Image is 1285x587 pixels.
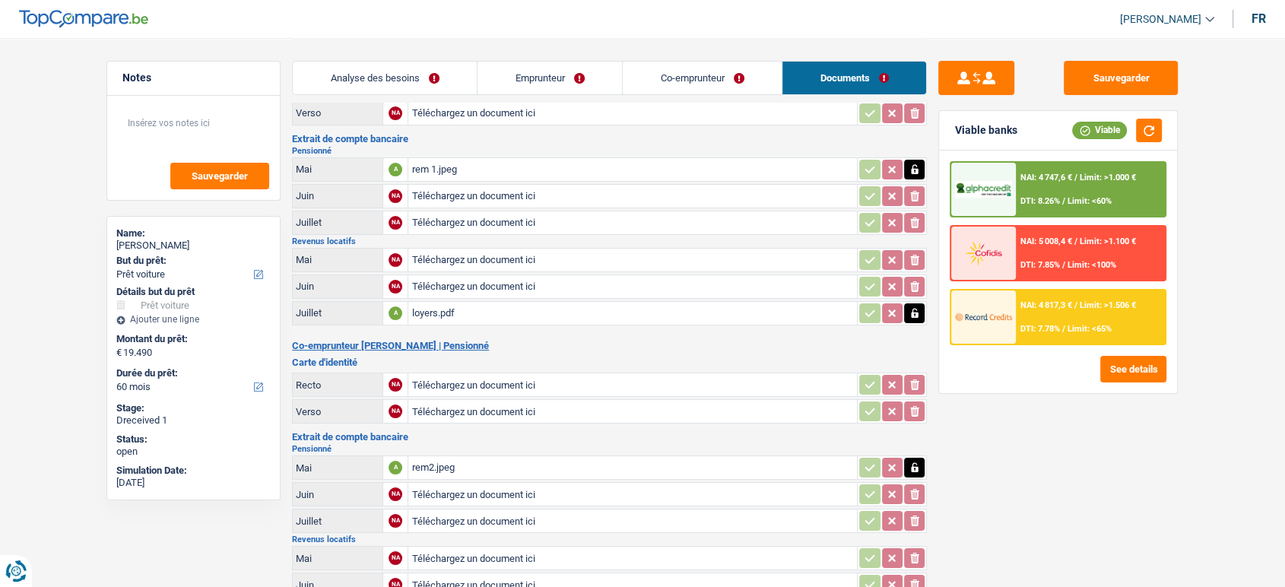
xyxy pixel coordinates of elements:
[296,553,379,564] div: Mai
[389,216,402,230] div: NA
[192,171,248,181] span: Sauvegarder
[1100,356,1166,382] button: See details
[389,280,402,293] div: NA
[1020,260,1060,270] span: DTI: 7.85%
[1020,173,1072,182] span: NAI: 4 747,6 €
[19,10,148,28] img: TopCompare Logo
[389,514,402,528] div: NA
[116,255,268,267] label: But du prêt:
[1062,324,1065,334] span: /
[1120,13,1201,26] span: [PERSON_NAME]
[116,227,271,240] div: Name:
[955,303,1011,331] img: Record Credits
[116,433,271,446] div: Status:
[1252,11,1266,26] div: fr
[293,62,477,94] a: Analyse des besoins
[1068,324,1112,334] span: Limit: <65%
[782,62,926,94] a: Documents
[389,378,402,392] div: NA
[478,62,622,94] a: Emprunteur
[389,106,402,120] div: NA
[296,516,379,527] div: Juillet
[1080,173,1136,182] span: Limit: >1.000 €
[296,379,379,391] div: Recto
[1064,61,1178,95] button: Sauvegarder
[1074,300,1077,310] span: /
[1080,236,1136,246] span: Limit: >1.100 €
[955,181,1011,198] img: AlphaCredit
[292,535,927,544] h2: Revenus locatifs
[116,414,271,427] div: Dreceived 1
[292,340,927,352] h2: Co-emprunteur [PERSON_NAME] | Pensionné
[1020,196,1060,206] span: DTI: 8.26%
[116,477,271,489] div: [DATE]
[116,402,271,414] div: Stage:
[411,456,854,479] div: rem2.jpeg
[116,347,122,359] span: €
[116,465,271,477] div: Simulation Date:
[292,237,927,246] h2: Revenus locatifs
[292,357,927,367] h3: Carte d'identité
[389,551,402,565] div: NA
[116,314,271,325] div: Ajouter une ligne
[296,217,379,228] div: Juillet
[296,190,379,201] div: Juin
[389,487,402,501] div: NA
[411,158,854,181] div: rem 1.jpeg
[292,432,927,442] h3: Extrait de compte bancaire
[296,254,379,265] div: Mai
[389,405,402,418] div: NA
[292,134,927,144] h3: Extrait de compte bancaire
[296,406,379,417] div: Verso
[389,253,402,267] div: NA
[170,163,269,189] button: Sauvegarder
[296,163,379,175] div: Mai
[292,445,927,453] h2: Pensionné
[1068,196,1112,206] span: Limit: <60%
[296,462,379,474] div: Mai
[1020,236,1072,246] span: NAI: 5 008,4 €
[1074,173,1077,182] span: /
[296,107,379,119] div: Verso
[116,333,268,345] label: Montant du prêt:
[1108,7,1214,32] a: [PERSON_NAME]
[411,302,854,325] div: loyers.pdf
[954,124,1017,137] div: Viable banks
[389,306,402,320] div: A
[292,147,927,155] h2: Pensionné
[116,240,271,252] div: [PERSON_NAME]
[296,281,379,292] div: Juin
[389,189,402,203] div: NA
[122,71,265,84] h5: Notes
[116,286,271,298] div: Détails but du prêt
[1074,236,1077,246] span: /
[389,163,402,176] div: A
[623,62,782,94] a: Co-emprunteur
[1020,300,1072,310] span: NAI: 4 817,3 €
[1062,196,1065,206] span: /
[1072,122,1127,138] div: Viable
[1020,324,1060,334] span: DTI: 7.78%
[296,307,379,319] div: Juillet
[1068,260,1116,270] span: Limit: <100%
[116,446,271,458] div: open
[296,489,379,500] div: Juin
[116,367,268,379] label: Durée du prêt:
[955,239,1011,267] img: Cofidis
[389,461,402,474] div: A
[1062,260,1065,270] span: /
[1080,300,1136,310] span: Limit: >1.506 €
